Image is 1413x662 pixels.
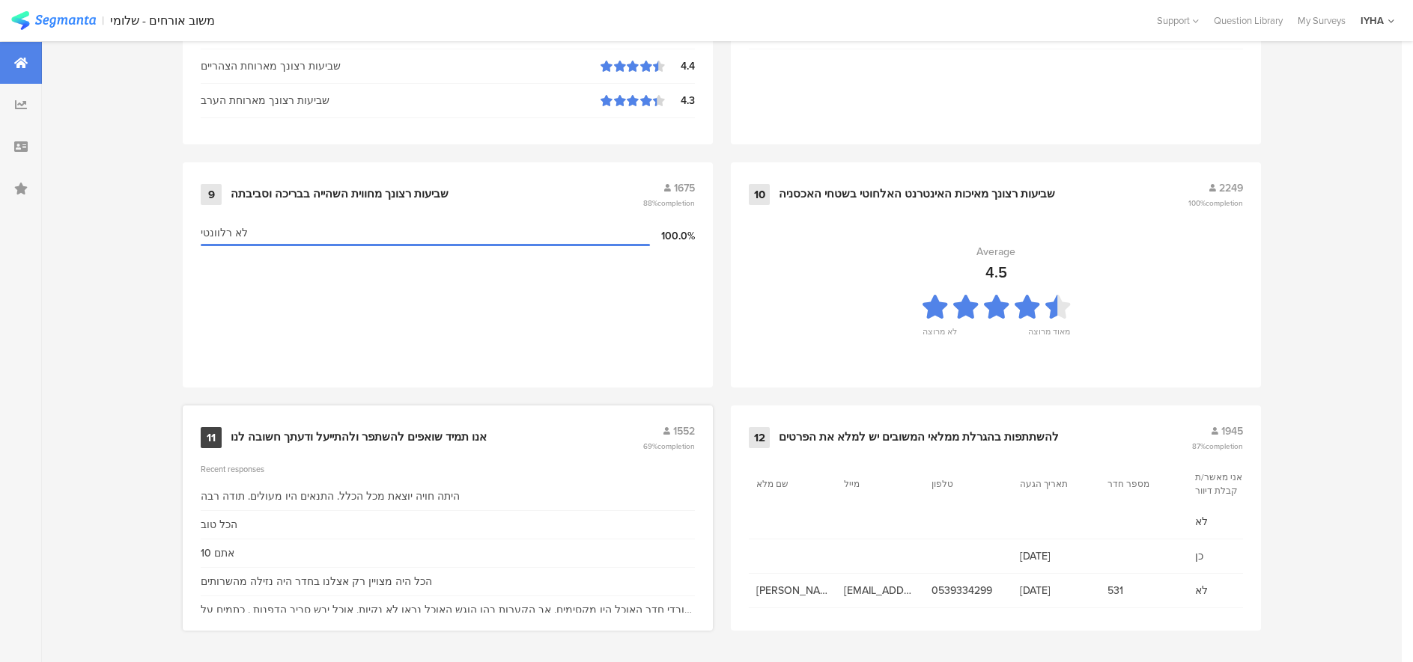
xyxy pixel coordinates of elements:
div: Average [976,244,1015,260]
div: 4.4 [665,58,695,74]
section: תאריך הגעה [1020,477,1087,491]
div: שביעות רצונך מארוחת הערב [201,93,601,108]
section: מייל [844,477,911,491]
span: [EMAIL_ADDRESS][DOMAIN_NAME] [844,583,917,598]
div: Support [1157,9,1199,32]
div: 9 [201,184,222,205]
span: 69% [643,441,695,452]
a: My Surveys [1290,13,1353,28]
span: 0539334299 [932,583,1004,598]
span: completion [1206,197,1243,209]
span: completion [657,441,695,452]
span: completion [1206,441,1243,452]
div: | [102,12,104,29]
span: 88% [643,197,695,209]
div: הכל היה מצויין רק אצלנו בחדר היה נזילה מהשרותים [201,574,432,589]
span: completion [657,197,695,209]
span: כן [1195,548,1268,564]
div: 4.5 [985,261,1007,284]
span: [DATE] [1020,548,1093,564]
section: מספר חדר [1107,477,1175,491]
span: 87% [1192,441,1243,452]
div: משוב אורחים - שלומי [110,13,215,28]
span: לא [1195,514,1268,530]
div: עובדי חדר האוכל היו מקסימים, אך הקערות בהן הוגש האוכל נראו לא נקיות, אוכל יבש סביב הדפנות , כתמים... [201,602,695,618]
div: 4.3 [665,93,695,108]
div: 100.0% [650,228,695,244]
section: שם מלא [756,477,824,491]
div: שביעות רצונך מארוחת הצהריים [201,58,601,74]
section: אני מאשר/ת קבלת דיוור [1195,471,1262,497]
section: טלפון [932,477,999,491]
span: 1675 [674,180,695,196]
div: להשתתפות בהגרלת ממלאי המשובים יש למלא את הפרטים [779,430,1059,445]
div: 12 [749,427,770,448]
span: [DATE] [1020,583,1093,598]
div: 10 [749,184,770,205]
div: שביעות רצונך מחווית השהייה בבריכה וסביבתה [231,187,449,202]
div: אנו תמיד שואפים להשתפר ולהתייעל ודעתך חשובה לנו [231,430,487,445]
span: 100% [1188,197,1243,209]
div: 11 [201,427,222,448]
span: לא רלוונטי [201,225,248,241]
div: IYHA [1361,13,1384,28]
span: [PERSON_NAME] [756,583,829,598]
div: לא מרוצה [923,325,957,346]
a: Question Library [1206,13,1290,28]
div: Recent responses [201,463,695,475]
div: הכל טוב [201,517,237,533]
span: 531 [1107,583,1180,598]
div: היתה חויה יוצאת מכל הכלל. התנאים היו מעולים. תודה רבה [201,488,460,504]
span: לא [1195,583,1268,598]
div: מאוד מרוצה [1028,325,1070,346]
span: 1945 [1221,423,1243,439]
span: 1552 [673,423,695,439]
img: segmanta logo [11,11,96,30]
div: אתם 10 [201,545,234,561]
div: שביעות רצונך מאיכות האינטרנט האלחוטי בשטחי האכסניה [779,187,1055,202]
span: 2249 [1219,180,1243,196]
